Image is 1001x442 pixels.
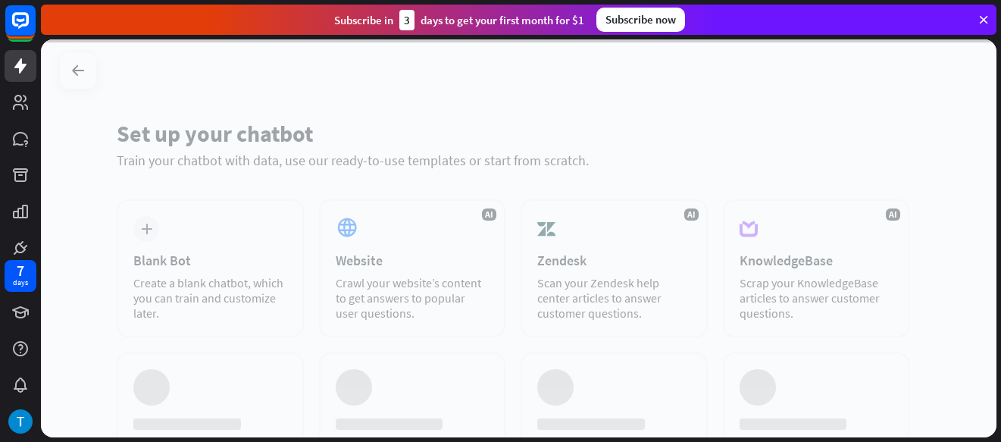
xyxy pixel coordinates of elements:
[596,8,685,32] div: Subscribe now
[5,260,36,292] a: 7 days
[334,10,584,30] div: Subscribe in days to get your first month for $1
[13,277,28,288] div: days
[399,10,414,30] div: 3
[17,264,24,277] div: 7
